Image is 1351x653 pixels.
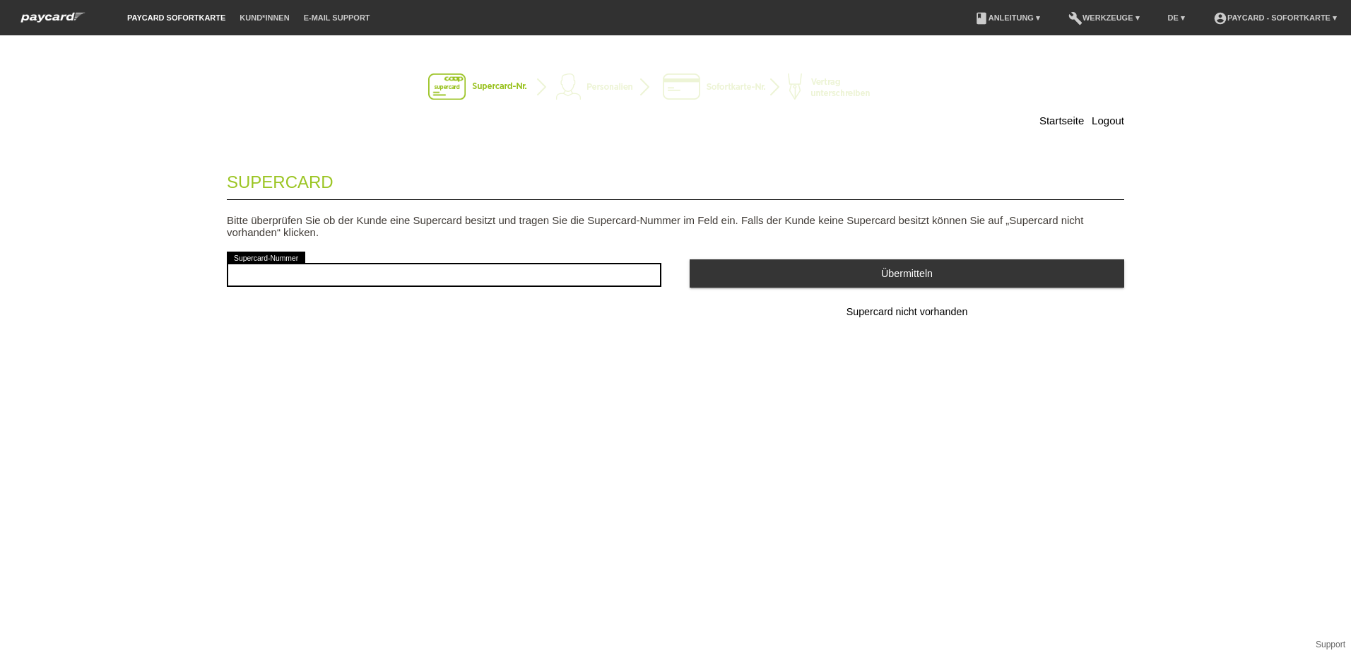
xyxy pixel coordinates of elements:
i: book [974,11,989,25]
a: bookAnleitung ▾ [967,13,1047,22]
a: E-Mail Support [297,13,377,22]
a: account_circlepaycard - Sofortkarte ▾ [1206,13,1344,22]
button: Supercard nicht vorhanden [690,298,1124,326]
span: Übermitteln [881,268,933,279]
a: paycard Sofortkarte [120,13,232,22]
a: Kund*innen [232,13,296,22]
span: Supercard nicht vorhanden [846,306,968,317]
a: Startseite [1039,114,1084,127]
img: paycard Sofortkarte [14,10,92,25]
i: account_circle [1213,11,1227,25]
a: paycard Sofortkarte [14,16,92,27]
img: instantcard-v2-de-1.png [428,73,923,102]
a: Support [1316,640,1345,649]
i: build [1068,11,1082,25]
legend: Supercard [227,158,1124,200]
p: Bitte überprüfen Sie ob der Kunde eine Supercard besitzt und tragen Sie die Supercard-Nummer im F... [227,214,1124,238]
a: buildWerkzeuge ▾ [1061,13,1147,22]
a: DE ▾ [1161,13,1192,22]
button: Übermitteln [690,259,1124,287]
a: Logout [1092,114,1124,127]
